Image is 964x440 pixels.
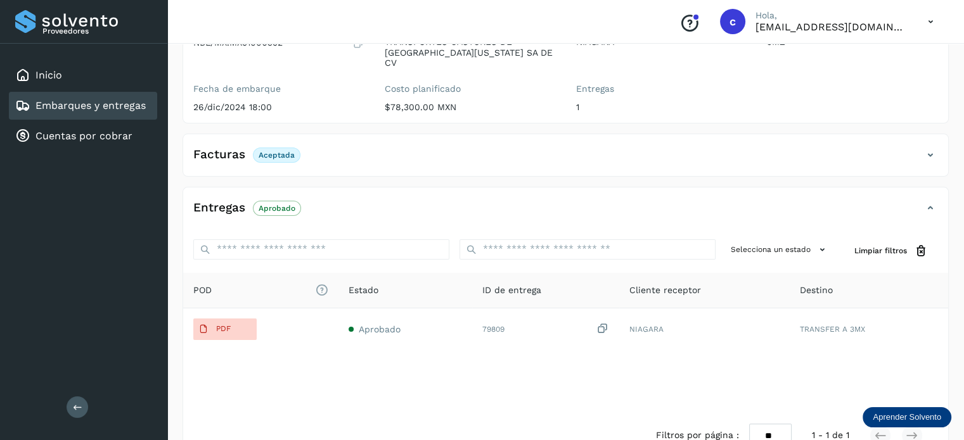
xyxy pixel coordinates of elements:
p: PDF [216,324,231,333]
p: 1 [576,102,747,113]
button: PDF [193,318,257,340]
a: Inicio [35,69,62,81]
label: Costo planificado [385,84,556,94]
h4: Entregas [193,201,245,215]
span: ID de entrega [482,284,541,297]
div: EntregasAprobado [183,198,948,229]
td: TRANSFER A 3MX [790,308,948,350]
button: Limpiar filtros [844,239,938,263]
p: Proveedores [42,27,152,35]
a: Cuentas por cobrar [35,130,132,142]
p: Aceptada [259,151,295,160]
span: Destino [800,284,833,297]
label: Fecha de embarque [193,84,364,94]
h4: Facturas [193,148,245,162]
p: Aprobado [259,204,295,213]
p: $78,300.00 MXN [385,102,556,113]
div: Inicio [9,61,157,89]
span: Cliente receptor [629,284,701,297]
div: Cuentas por cobrar [9,122,157,150]
p: Hola, [755,10,908,21]
span: POD [193,284,328,297]
button: Selecciona un estado [726,239,834,260]
p: cuentasespeciales8_met@castores.com.mx [755,21,908,33]
p: Aprender Solvento [873,412,941,422]
div: Embarques y entregas [9,92,157,120]
label: Entregas [576,84,747,94]
div: 79809 [482,322,609,336]
p: 26/dic/2024 18:00 [193,102,364,113]
div: Aprender Solvento [863,407,951,427]
span: Aprobado [359,324,401,334]
div: FacturasAceptada [183,144,948,176]
span: Estado [349,284,378,297]
td: NIAGARA [619,308,790,350]
span: Limpiar filtros [854,245,907,256]
a: Embarques y entregas [35,99,146,111]
p: TRANSPORTES CASTORES DE [GEOGRAPHIC_DATA][US_STATE] SA DE CV [385,37,556,68]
